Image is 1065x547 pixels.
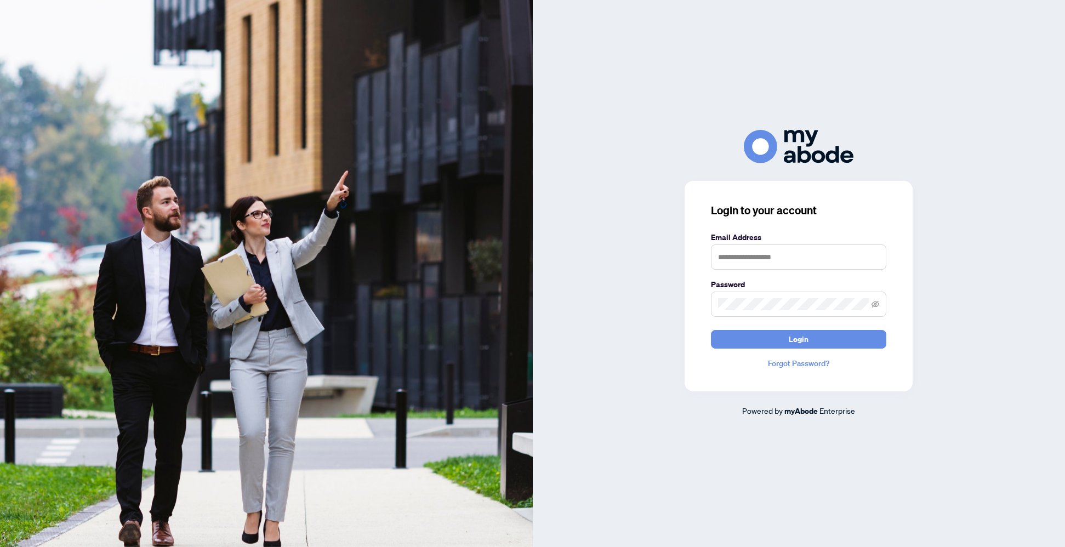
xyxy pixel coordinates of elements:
img: ma-logo [744,130,853,163]
a: Forgot Password? [711,357,886,369]
label: Password [711,278,886,290]
h3: Login to your account [711,203,886,218]
a: myAbode [784,405,818,417]
span: Login [789,331,808,348]
span: Powered by [742,406,783,415]
button: Login [711,330,886,349]
span: Enterprise [819,406,855,415]
span: eye-invisible [872,300,879,308]
label: Email Address [711,231,886,243]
